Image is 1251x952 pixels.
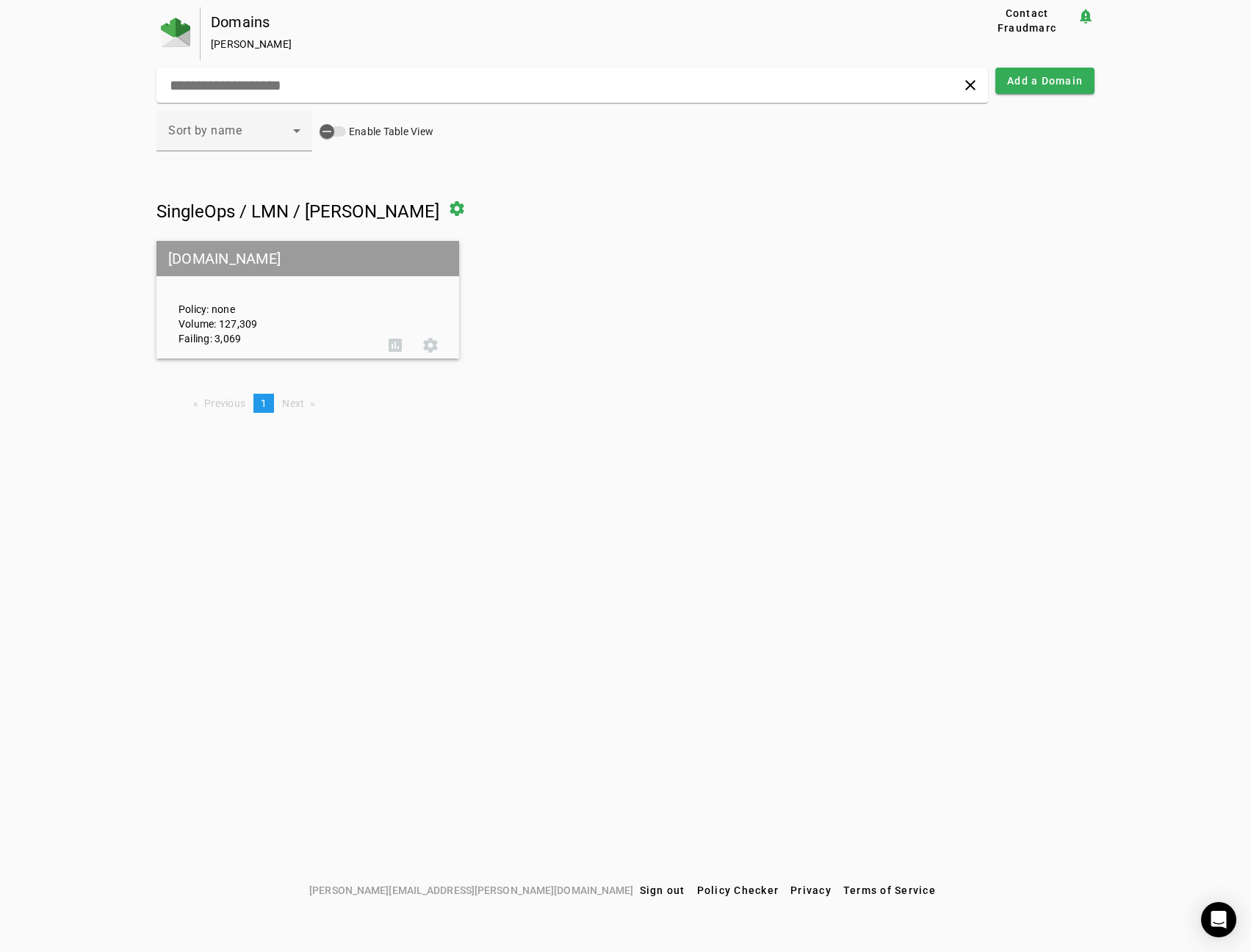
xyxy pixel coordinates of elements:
div: Domains [211,15,930,29]
label: Enable Table View [346,124,433,139]
span: Add a Domain [1007,73,1083,88]
span: Contact Fraudmarc [983,6,1071,35]
button: Contact Fraudmarc [977,7,1077,34]
div: Open Intercom Messenger [1201,902,1236,937]
button: Settings [413,328,448,363]
span: Terms of Service [843,884,936,896]
span: Policy Checker [697,884,779,896]
button: Add a Domain [995,68,1095,94]
nav: Pagination [156,394,1095,413]
span: [PERSON_NAME][EMAIL_ADDRESS][PERSON_NAME][DOMAIN_NAME] [309,882,633,898]
button: DMARC Report [378,328,413,363]
button: Policy Checker [691,877,785,904]
span: 1 [261,397,267,409]
div: [PERSON_NAME] [211,37,930,51]
button: Privacy [785,877,837,904]
button: Sign out [634,877,691,904]
span: Sign out [640,884,685,896]
div: Policy: none Volume: 127,309 Failing: 3,069 [167,254,378,346]
button: Terms of Service [837,877,942,904]
app-page-header: Domains [156,7,1095,60]
mat-grid-tile-header: [DOMAIN_NAME] [156,241,459,276]
span: Previous [204,397,245,409]
span: Next [282,397,304,409]
span: Privacy [790,884,832,896]
span: Sort by name [168,123,242,137]
img: Fraudmarc Logo [161,18,190,47]
mat-icon: notification_important [1077,7,1095,25]
span: SingleOps / LMN / [PERSON_NAME] [156,201,439,222]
